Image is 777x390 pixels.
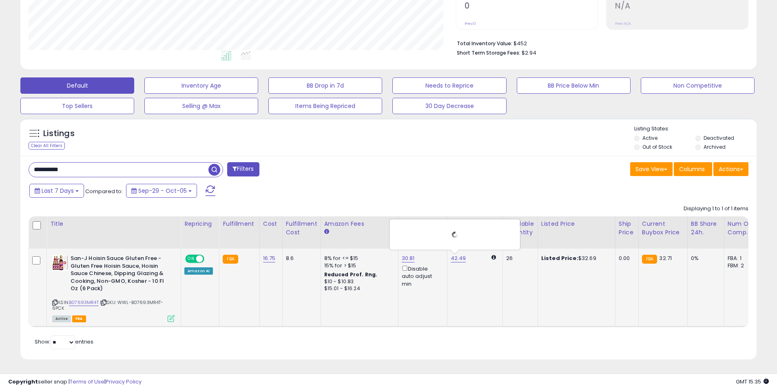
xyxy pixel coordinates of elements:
div: Repricing [184,220,216,228]
button: Columns [674,162,712,176]
div: Disable auto adjust min [402,264,441,288]
a: 16.75 [263,254,276,262]
b: Total Inventory Value: [457,40,512,47]
div: Fulfillment Cost [286,220,317,237]
div: seller snap | | [8,378,142,386]
button: Needs to Reprice [392,77,506,94]
small: Prev: N/A [615,21,631,26]
small: FBA [642,255,657,264]
a: 42.49 [451,254,466,262]
a: 30.81 [402,254,415,262]
span: | SKU: WWL-B07693MR4T-6PCK [52,299,164,311]
div: $10 - $10.83 [324,278,392,285]
button: Items Being Repriced [268,98,382,114]
small: Prev: 0 [465,21,476,26]
button: Non Competitive [641,77,755,94]
strong: Copyright [8,378,38,386]
li: $452 [457,38,742,48]
a: Terms of Use [70,378,104,386]
button: Inventory Age [144,77,258,94]
span: Last 7 Days [42,187,74,195]
div: Displaying 1 to 1 of 1 items [684,205,748,213]
button: Selling @ Max [144,98,258,114]
label: Out of Stock [642,143,672,150]
div: Fulfillable Quantity [506,220,534,237]
div: Ship Price [619,220,635,237]
button: Save View [630,162,673,176]
b: San-J Hoisin Sauce Gluten Free - Gluten Free Hoisin Sauce, Hoisin Sauce Chinese, Dipping Glazing ... [71,255,170,295]
div: 0% [691,255,718,262]
b: Listed Price: [541,254,578,262]
div: BB Share 24h. [691,220,721,237]
div: FBA: 1 [728,255,755,262]
button: Last 7 Days [29,184,84,198]
span: Show: entries [35,338,93,346]
div: 15% for > $15 [324,262,392,269]
button: 30 Day Decrease [392,98,506,114]
span: ON [186,256,196,262]
small: FBA [223,255,238,264]
button: Top Sellers [20,98,134,114]
div: Fulfillment [223,220,256,228]
a: B07693MR4T [69,299,99,306]
div: Amazon AI [184,267,213,275]
span: Sep-29 - Oct-05 [138,187,187,195]
button: BB Drop in 7d [268,77,382,94]
div: Num of Comp. [728,220,757,237]
div: ASIN: [52,255,175,321]
button: BB Price Below Min [517,77,631,94]
button: Sep-29 - Oct-05 [126,184,197,198]
label: Archived [704,143,726,150]
span: 2025-10-13 15:35 GMT [736,378,769,386]
label: Active [642,134,657,141]
span: OFF [203,256,216,262]
b: Short Term Storage Fees: [457,49,520,56]
div: Current Buybox Price [642,220,684,237]
div: Clear All Filters [29,142,65,150]
button: Actions [713,162,748,176]
span: FBA [72,315,86,322]
h2: N/A [615,1,748,12]
div: Listed Price [541,220,612,228]
img: 51aadptF4FL._SL40_.jpg [52,255,69,271]
div: $32.69 [541,255,609,262]
div: Amazon Fees [324,220,395,228]
div: 26 [506,255,531,262]
div: Title [50,220,177,228]
button: Default [20,77,134,94]
h5: Listings [43,128,75,139]
p: Listing States: [634,125,757,133]
div: 0.00 [619,255,632,262]
div: 8.6 [286,255,314,262]
h2: 0 [465,1,598,12]
span: $2.94 [522,49,536,57]
a: Privacy Policy [106,378,142,386]
span: 32.71 [659,254,672,262]
small: Amazon Fees. [324,228,329,236]
label: Deactivated [704,134,734,141]
span: Columns [679,165,705,173]
div: 8% for <= $15 [324,255,392,262]
b: Reduced Prof. Rng. [324,271,378,278]
div: FBM: 2 [728,262,755,269]
span: All listings currently available for purchase on Amazon [52,315,71,322]
button: Filters [227,162,259,176]
span: Compared to: [85,187,123,195]
div: $15.01 - $16.24 [324,285,392,292]
div: Cost [263,220,279,228]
